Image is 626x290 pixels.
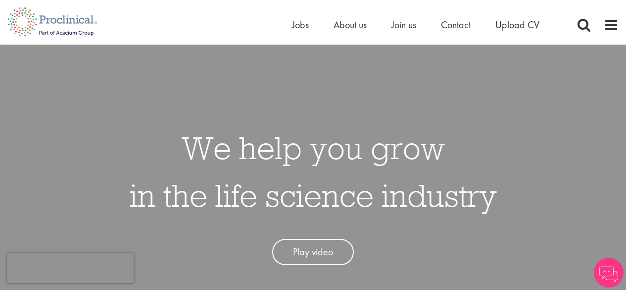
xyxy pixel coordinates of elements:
[334,18,367,31] a: About us
[495,18,539,31] a: Upload CV
[594,258,624,288] img: Chatbot
[441,18,471,31] a: Contact
[272,239,354,265] a: Play video
[292,18,309,31] a: Jobs
[130,124,497,219] h1: We help you grow in the life science industry
[391,18,416,31] a: Join us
